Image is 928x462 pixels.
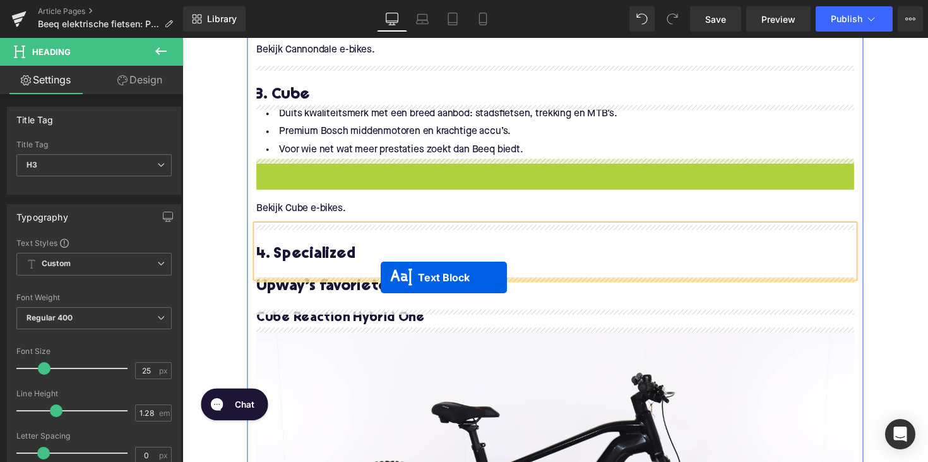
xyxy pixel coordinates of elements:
button: Undo [629,6,655,32]
span: Preview [761,13,795,26]
span: Save [705,13,726,26]
button: Redo [660,6,685,32]
iframe: Gorgias live chat messenger [13,355,94,396]
span: Heading [32,47,71,57]
a: Tablet [437,6,468,32]
a: Desktop [377,6,407,32]
div: Line Height [16,389,172,398]
div: Title Tag [16,107,54,125]
p: Bekijk Cannondale e-bikes. [76,6,688,19]
span: px [159,451,170,459]
a: Design [94,66,186,94]
a: New Library [183,6,246,32]
a: Laptop [407,6,437,32]
a: Mobile [468,6,498,32]
span: Cube Reaction Hybrid One [76,281,248,294]
a: Preview [746,6,811,32]
li: Voor wie net wat meer prestaties zoekt dan Beeq biedt. [76,106,688,124]
button: More [898,6,923,32]
span: Beeq elektrische fietsen: Portugese kwaliteit [38,19,159,29]
li: Duits kwaliteitsmerk met een breed aanbod: stadsfietsen, trekking en MTB’s. [76,69,688,87]
div: Font Size [16,347,172,356]
button: Publish [816,6,893,32]
span: Library [207,13,237,25]
li: Premium Bosch middenmotoren en krachtige accu’s. [76,87,688,106]
div: Letter Spacing [16,432,172,441]
b: Regular 400 [27,313,73,322]
p: Bekijk Cube e-bikes. [76,169,688,182]
span: Upway’s favoriete modellen: [76,247,289,263]
div: Typography [16,205,68,222]
b: Custom [42,258,71,269]
span: px [159,367,170,375]
a: Article Pages [38,6,183,16]
div: Open Intercom Messenger [885,419,915,449]
span: Publish [831,14,862,24]
h3: 3. Cube [76,49,688,69]
h3: 4. Specialized [76,212,688,232]
div: Text Styles [16,238,172,248]
b: H3 [27,160,37,169]
div: Font Weight [16,293,172,302]
div: Title Tag [16,140,172,149]
span: em [159,409,170,417]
